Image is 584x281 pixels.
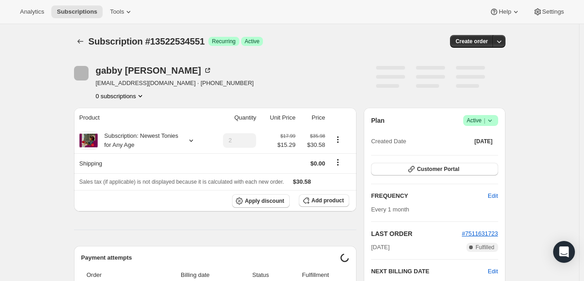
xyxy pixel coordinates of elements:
button: Settings [528,5,569,18]
button: [DATE] [469,135,498,148]
button: Edit [488,267,498,276]
th: Product [74,108,211,128]
span: gabby parris [74,66,89,80]
button: Subscriptions [74,35,87,48]
h2: Plan [371,116,385,125]
button: Apply discount [232,194,290,208]
span: Every 1 month [371,206,409,213]
span: Help [499,8,511,15]
span: Edit [488,191,498,201]
span: Status [240,271,282,280]
div: Open Intercom Messenger [553,241,575,263]
button: Shipping actions [331,157,345,167]
button: Help [484,5,525,18]
span: Created Date [371,137,406,146]
span: Settings [542,8,564,15]
button: Customer Portal [371,163,498,176]
span: Subscription #13522534551 [89,36,205,46]
span: Fulfilled [475,244,494,251]
span: Add product [312,197,344,204]
h2: NEXT BILLING DATE [371,267,488,276]
span: [EMAIL_ADDRESS][DOMAIN_NAME] · [PHONE_NUMBER] [96,79,254,88]
h2: LAST ORDER [371,229,462,238]
span: Active [467,116,495,125]
span: Active [245,38,260,45]
span: Billing date [156,271,234,280]
span: Subscriptions [57,8,97,15]
span: [DATE] [475,138,493,145]
span: Analytics [20,8,44,15]
button: Analytics [15,5,49,18]
div: Subscription: Newest Tonies for Any Age [98,131,179,150]
span: [DATE] [371,243,390,252]
span: Customer Portal [417,166,459,173]
button: Subscriptions [51,5,103,18]
button: Edit [482,189,503,203]
th: Price [298,108,328,128]
span: Sales tax (if applicable) is not displayed because it is calculated with each new order. [79,179,284,185]
a: #7511631723 [462,230,498,237]
th: Shipping [74,153,211,173]
button: Product actions [331,135,345,145]
span: $30.58 [293,178,311,185]
th: Quantity [210,108,259,128]
button: Product actions [96,91,145,100]
button: Add product [299,194,349,207]
span: $15.29 [277,140,296,150]
span: $30.58 [301,140,325,150]
span: Tools [110,8,124,15]
th: Unit Price [259,108,298,128]
div: gabby [PERSON_NAME] [96,66,212,75]
h2: FREQUENCY [371,191,488,201]
button: Create order [450,35,493,48]
span: Recurring [212,38,236,45]
span: Create order [455,38,488,45]
button: Tools [104,5,139,18]
button: #7511631723 [462,229,498,238]
span: | [484,117,485,124]
small: $35.98 [310,133,325,139]
h2: Payment attempts [81,253,341,262]
span: Fulfillment [287,271,344,280]
span: $0.00 [310,160,325,167]
span: Apply discount [245,197,284,205]
small: $17.99 [281,133,296,139]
